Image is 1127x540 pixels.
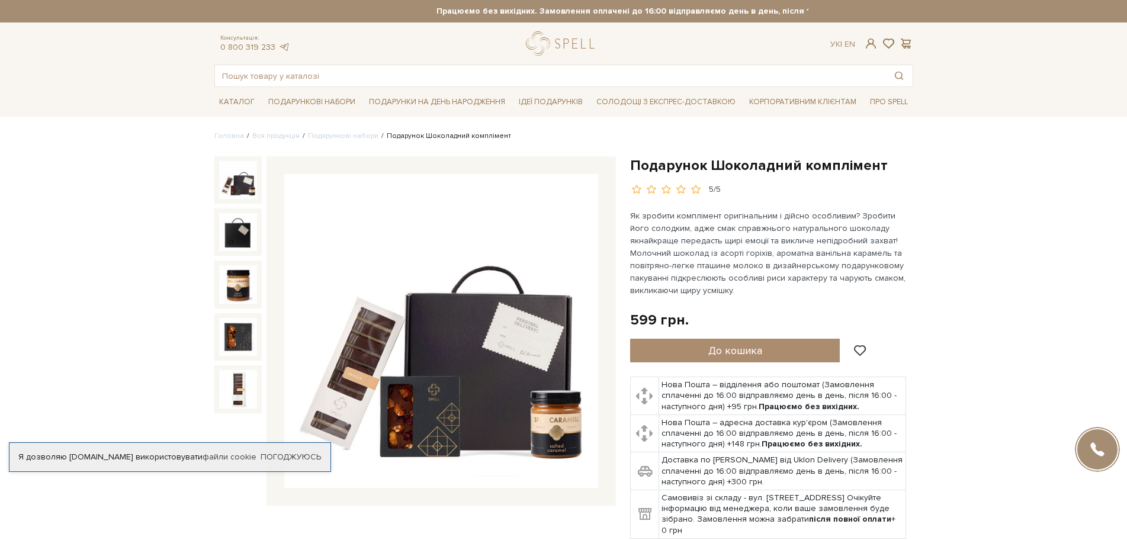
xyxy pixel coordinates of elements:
[284,174,598,488] img: Подарунок Шоколадний комплімент
[526,31,600,56] a: logo
[220,34,290,42] span: Консультація:
[219,213,257,251] img: Подарунок Шоколадний комплімент
[378,131,511,142] li: Подарунок Шоколадний комплімент
[215,65,885,86] input: Пошук товару у каталозі
[592,92,740,112] a: Солодощі з експрес-доставкою
[203,452,256,462] a: файли cookie
[214,93,259,111] span: Каталог
[219,318,257,356] img: Подарунок Шоколадний комплімент
[659,490,906,539] td: Самовивіз зі складу - вул. [STREET_ADDRESS] Очікуйте інформацію від менеджера, коли ваше замовлен...
[845,39,855,49] a: En
[744,92,861,112] a: Корпоративним клієнтам
[252,131,300,140] a: Вся продукція
[264,93,360,111] span: Подарункові набори
[865,93,913,111] span: Про Spell
[214,131,244,140] a: Головна
[219,161,257,199] img: Подарунок Шоколадний комплімент
[319,6,1018,17] strong: Працюємо без вихідних. Замовлення оплачені до 16:00 відправляємо день в день, після 16:00 - насту...
[261,452,321,462] a: Погоджуюсь
[219,265,257,303] img: Подарунок Шоколадний комплімент
[630,156,913,175] h1: Подарунок Шоколадний комплімент
[809,514,891,524] b: після повної оплати
[659,414,906,452] td: Нова Пошта – адресна доставка кур'єром (Замовлення сплаченні до 16:00 відправляємо день в день, п...
[840,39,842,49] span: |
[219,370,257,408] img: Подарунок Шоколадний комплімент
[514,93,587,111] span: Ідеї подарунків
[885,65,913,86] button: Пошук товару у каталозі
[220,42,275,52] a: 0 800 319 233
[762,439,862,449] b: Працюємо без вихідних.
[9,452,330,462] div: Я дозволяю [DOMAIN_NAME] використовувати
[630,210,908,297] p: Як зробити комплімент оригінальним і дійсно особливим? Зробити його солодким, адже смак справжньо...
[659,377,906,415] td: Нова Пошта – відділення або поштомат (Замовлення сплаченні до 16:00 відправляємо день в день, піс...
[630,311,689,329] div: 599 грн.
[659,452,906,490] td: Доставка по [PERSON_NAME] від Uklon Delivery (Замовлення сплаченні до 16:00 відправляємо день в д...
[278,42,290,52] a: telegram
[830,39,855,50] div: Ук
[364,93,510,111] span: Подарунки на День народження
[759,401,859,412] b: Працюємо без вихідних.
[709,184,721,195] div: 5/5
[630,339,840,362] button: До кошика
[308,131,378,140] a: Подарункові набори
[708,344,762,357] span: До кошика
